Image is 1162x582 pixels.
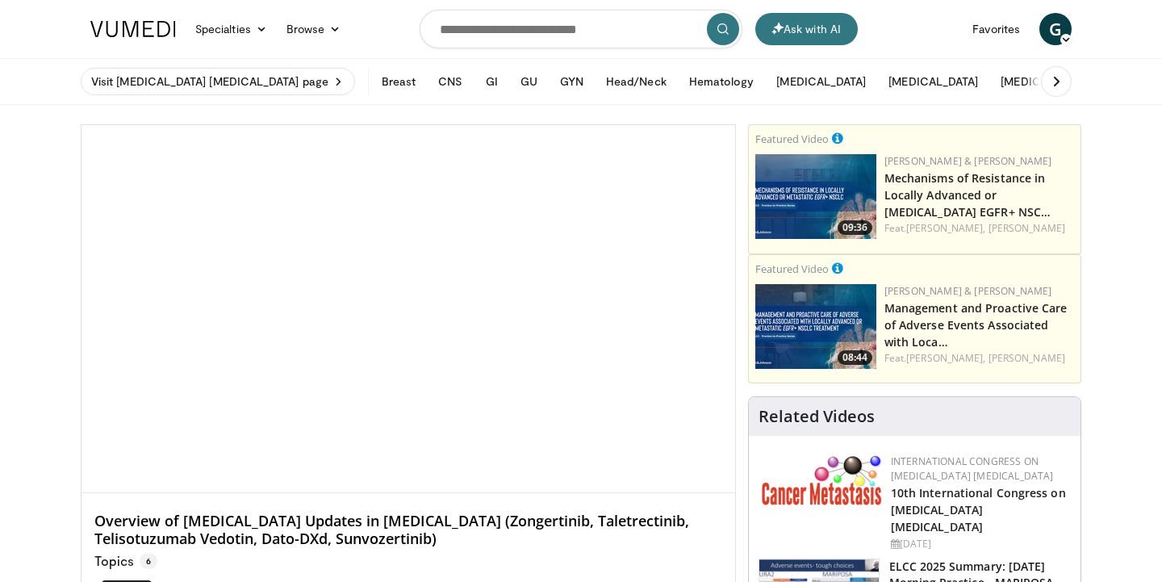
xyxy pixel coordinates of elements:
[140,553,157,569] span: 6
[891,454,1054,483] a: International Congress on [MEDICAL_DATA] [MEDICAL_DATA]
[963,13,1030,45] a: Favorites
[879,65,988,98] button: [MEDICAL_DATA]
[420,10,742,48] input: Search topics, interventions
[755,132,829,146] small: Featured Video
[476,65,508,98] button: GI
[1039,13,1072,45] a: G
[755,13,858,45] button: Ask with AI
[82,125,735,493] video-js: Video Player
[838,220,872,235] span: 09:36
[884,284,1052,298] a: [PERSON_NAME] & [PERSON_NAME]
[186,13,277,45] a: Specialties
[755,154,876,239] img: 84252362-9178-4a34-866d-0e9c845de9ea.jpeg.150x105_q85_crop-smart_upscale.jpg
[94,513,722,547] h4: Overview of [MEDICAL_DATA] Updates in [MEDICAL_DATA] (Zongertinib, Taletrectinib, Telisotuzumab V...
[511,65,547,98] button: GU
[884,154,1052,168] a: [PERSON_NAME] & [PERSON_NAME]
[838,350,872,365] span: 08:44
[884,170,1051,220] a: Mechanisms of Resistance in Locally Advanced or [MEDICAL_DATA] EGFR+ NSC…
[762,454,883,505] img: 6ff8bc22-9509-4454-a4f8-ac79dd3b8976.png.150x105_q85_autocrop_double_scale_upscale_version-0.2.png
[372,65,425,98] button: Breast
[596,65,676,98] button: Head/Neck
[991,65,1100,98] button: [MEDICAL_DATA]
[428,65,472,98] button: CNS
[90,21,176,37] img: VuMedi Logo
[81,68,355,95] a: Visit [MEDICAL_DATA] [MEDICAL_DATA] page
[679,65,764,98] button: Hematology
[884,351,1074,366] div: Feat.
[755,154,876,239] a: 09:36
[277,13,351,45] a: Browse
[906,351,985,365] a: [PERSON_NAME],
[550,65,593,98] button: GYN
[94,553,157,569] p: Topics
[884,221,1074,236] div: Feat.
[767,65,876,98] button: [MEDICAL_DATA]
[884,300,1068,350] a: Management and Proactive Care of Adverse Events Associated with Loca…
[891,537,1068,551] div: [DATE]
[755,262,829,276] small: Featured Video
[755,284,876,369] a: 08:44
[906,221,985,235] a: [PERSON_NAME],
[891,485,1066,534] a: 10th International Congress on [MEDICAL_DATA] [MEDICAL_DATA]
[755,284,876,369] img: da83c334-4152-4ba6-9247-1d012afa50e5.jpeg.150x105_q85_crop-smart_upscale.jpg
[759,407,875,426] h4: Related Videos
[989,221,1065,235] a: [PERSON_NAME]
[989,351,1065,365] a: [PERSON_NAME]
